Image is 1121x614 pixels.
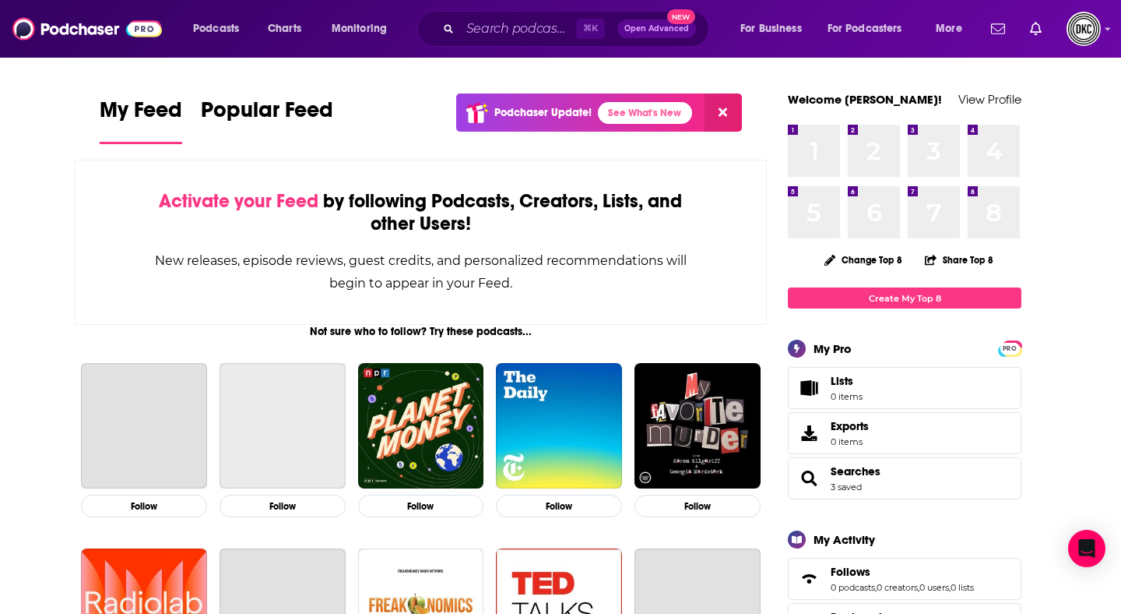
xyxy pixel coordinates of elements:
a: 3 saved [831,482,862,492]
button: Share Top 8 [924,245,994,275]
span: Charts [268,18,301,40]
div: New releases, episode reviews, guest credits, and personalized recommendations will begin to appe... [153,249,688,295]
button: Follow [220,495,346,517]
p: Podchaser Update! [494,106,592,119]
span: Follows [831,565,870,579]
a: Charts [258,16,311,41]
button: Open AdvancedNew [617,19,696,38]
img: Podchaser - Follow, Share and Rate Podcasts [12,14,162,44]
span: Logged in as DKCMediatech [1067,12,1101,46]
a: 0 creators [877,582,918,593]
button: open menu [321,16,407,41]
span: , [949,582,951,593]
a: Follows [831,565,974,579]
div: My Activity [814,532,875,547]
button: open menu [817,16,925,41]
input: Search podcasts, credits, & more... [460,16,576,41]
a: My Feed [100,97,182,144]
span: , [918,582,919,593]
div: Open Intercom Messenger [1068,530,1105,567]
span: New [667,9,695,24]
a: Create My Top 8 [788,288,1021,309]
button: open menu [729,16,821,41]
a: 0 lists [951,582,974,593]
div: by following Podcasts, Creators, Lists, and other Users! [153,190,688,235]
div: My Pro [814,341,852,356]
span: , [875,582,877,593]
span: 0 items [831,391,863,402]
span: For Business [740,18,802,40]
a: Exports [788,412,1021,454]
span: Activate your Feed [159,189,318,213]
span: Follows [788,558,1021,600]
a: Popular Feed [201,97,333,144]
a: Show notifications dropdown [985,16,1011,42]
span: Exports [793,422,824,444]
img: User Profile [1067,12,1101,46]
span: Popular Feed [201,97,333,132]
button: open menu [925,16,982,41]
a: PRO [1000,342,1019,354]
span: Lists [793,377,824,399]
button: open menu [182,16,259,41]
a: 0 podcasts [831,582,875,593]
a: Show notifications dropdown [1024,16,1048,42]
span: Exports [831,419,869,433]
span: Lists [831,374,863,388]
a: The Joe Rogan Experience [81,363,207,489]
button: Follow [496,495,622,517]
button: Show profile menu [1067,12,1101,46]
img: My Favorite Murder with Karen Kilgariff and Georgia Hardstark [634,363,761,489]
a: This American Life [220,363,346,489]
a: View Profile [958,92,1021,107]
a: 0 users [919,582,949,593]
span: Open Advanced [624,25,689,33]
span: Podcasts [193,18,239,40]
span: Monitoring [332,18,387,40]
a: Lists [788,367,1021,409]
span: ⌘ K [576,19,605,39]
a: Searches [793,468,824,489]
div: Search podcasts, credits, & more... [432,11,724,47]
span: Lists [831,374,853,388]
button: Change Top 8 [815,250,912,270]
span: My Feed [100,97,182,132]
button: Follow [634,495,761,517]
a: Searches [831,464,880,478]
a: Follows [793,568,824,590]
a: See What's New [598,102,692,124]
button: Follow [81,495,207,517]
span: PRO [1000,343,1019,355]
span: Searches [788,457,1021,499]
span: More [936,18,962,40]
button: Follow [358,495,484,517]
a: Welcome [PERSON_NAME]! [788,92,942,107]
img: Planet Money [358,363,484,489]
img: The Daily [496,363,622,489]
div: Not sure who to follow? Try these podcasts... [75,325,767,338]
span: For Podcasters [828,18,902,40]
span: 0 items [831,436,869,447]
